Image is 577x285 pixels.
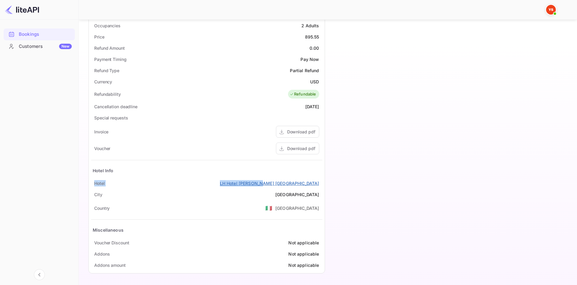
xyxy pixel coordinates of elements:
div: Invoice [94,129,108,135]
div: Refundable [290,91,316,97]
img: Yandex Support [546,5,556,15]
div: Not applicable [288,251,319,257]
button: Collapse navigation [34,269,45,280]
div: USD [310,79,319,85]
div: Download pdf [287,145,315,152]
div: Voucher Discount [94,240,129,246]
div: City [94,191,102,198]
a: Bookings [4,29,75,40]
div: Hotel [94,180,105,186]
a: LH Hotel [PERSON_NAME] [GEOGRAPHIC_DATA] [220,180,319,186]
div: Partial Refund [290,67,319,74]
div: Occupancies [94,22,121,29]
div: New [59,44,72,49]
div: Refundability [94,91,121,97]
div: [GEOGRAPHIC_DATA] [275,191,319,198]
div: Customers [19,43,72,50]
div: Addons [94,251,110,257]
div: Not applicable [288,240,319,246]
a: CustomersNew [4,41,75,52]
div: Voucher [94,145,110,152]
div: Currency [94,79,112,85]
div: Cancellation deadline [94,103,138,110]
div: 2 Adults [301,22,319,29]
div: Special requests [94,115,128,121]
img: LiteAPI logo [5,5,39,15]
div: 895.55 [305,34,319,40]
div: 0.00 [310,45,319,51]
div: Not applicable [288,262,319,268]
div: Payment Timing [94,56,127,62]
span: United States [265,203,272,213]
div: Price [94,34,104,40]
div: Addons amount [94,262,126,268]
div: Hotel Info [93,167,114,174]
div: Download pdf [287,129,315,135]
div: [GEOGRAPHIC_DATA] [275,205,319,211]
div: Refund Amount [94,45,125,51]
div: Miscellaneous [93,227,124,233]
div: Country [94,205,110,211]
div: Refund Type [94,67,119,74]
div: Bookings [19,31,72,38]
div: Pay Now [300,56,319,62]
div: [DATE] [305,103,319,110]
